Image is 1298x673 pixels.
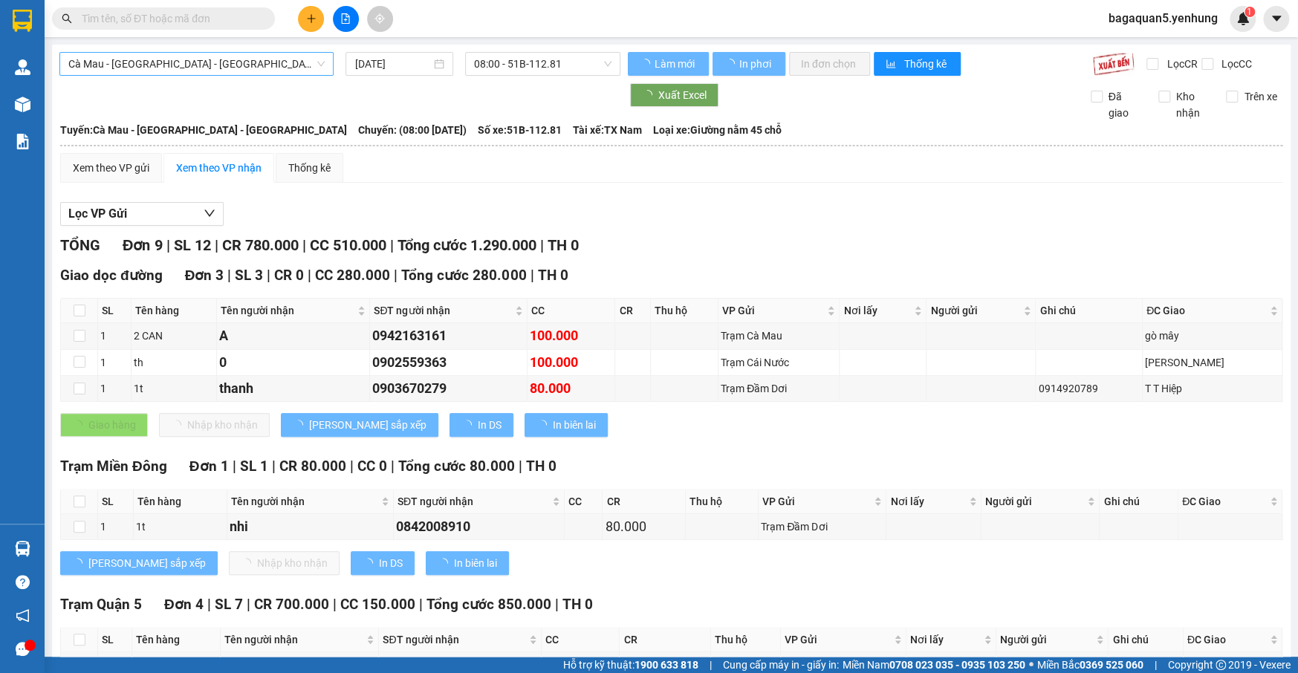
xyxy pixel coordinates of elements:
[397,493,549,510] span: SĐT người nhận
[383,631,525,648] span: SĐT người nhận
[1216,660,1226,670] span: copyright
[530,325,613,346] div: 100.000
[525,413,608,437] button: In biên lai
[620,628,711,652] th: CR
[910,631,981,648] span: Nơi lấy
[1080,659,1143,671] strong: 0369 525 060
[132,628,221,652] th: Tên hàng
[461,420,478,430] span: loading
[563,657,698,673] span: Hỗ trợ kỹ thuật:
[843,302,911,319] span: Nơi lấy
[739,56,773,72] span: In phơi
[60,267,163,284] span: Giao dọc đường
[450,413,513,437] button: In DS
[370,350,527,376] td: 0902559363
[217,323,370,349] td: A
[88,555,206,571] span: [PERSON_NAME] sắp xếp
[762,493,871,510] span: VP Gửi
[426,596,551,613] span: Tổng cước 850.000
[478,417,502,433] span: In DS
[635,659,698,671] strong: 1900 633 818
[542,628,620,652] th: CC
[224,631,363,648] span: Tên người nhận
[68,53,325,75] span: Cà Mau - Sài Gòn - Đồng Nai
[630,83,718,107] button: Xuất Excel
[100,518,131,535] div: 1
[372,325,524,346] div: 0942163161
[134,380,214,397] div: 1t
[239,458,267,475] span: SL 1
[1236,12,1250,25] img: icon-new-feature
[97,13,224,48] div: Trạm Đất Mũi
[232,458,236,475] span: |
[1170,88,1215,121] span: Kho nhận
[308,267,311,284] span: |
[221,236,298,254] span: CR 780.000
[217,376,370,402] td: thanh
[372,352,524,373] div: 0902559363
[718,323,840,349] td: Trạm Cà Mau
[68,204,127,223] span: Lọc VP Gửi
[267,267,270,284] span: |
[723,657,839,673] span: Cung cấp máy in - giấy in:
[73,160,149,176] div: Xem theo VP gửi
[98,628,132,652] th: SL
[1036,299,1143,323] th: Ghi chú
[166,236,169,254] span: |
[333,596,337,613] span: |
[397,458,514,475] span: Tổng cước 80.000
[229,551,340,575] button: Nhập kho nhận
[221,302,354,319] span: Tên người nhận
[98,299,132,323] th: SL
[351,551,415,575] button: In DS
[60,413,148,437] button: Giao hàng
[227,267,231,284] span: |
[1038,380,1140,397] div: 0914920789
[1145,328,1279,344] div: gò mây
[573,122,642,138] span: Tài xế: TX Nam
[718,376,840,402] td: Trạm Đầm Dơi
[357,458,386,475] span: CC 0
[722,302,824,319] span: VP Gửi
[15,97,30,112] img: warehouse-icon
[394,267,397,284] span: |
[565,490,603,514] th: CC
[789,52,870,76] button: In đơn chọn
[15,59,30,75] img: warehouse-icon
[219,325,367,346] div: A
[1092,52,1135,76] img: 9k=
[219,352,367,373] div: 0
[13,10,32,32] img: logo-vxr
[134,354,214,371] div: th
[419,596,423,613] span: |
[759,514,886,540] td: Trạm Đầm Dơi
[185,267,224,284] span: Đơn 3
[60,596,142,613] span: Trạm Quận 5
[349,458,353,475] span: |
[651,299,718,323] th: Thu hộ
[132,299,217,323] th: Tên hàng
[354,56,431,72] input: 15/09/2025
[82,10,257,27] input: Tìm tên, số ĐT hoặc mã đơn
[843,657,1025,673] span: Miền Nam
[1103,88,1147,121] span: Đã giao
[62,13,72,24] span: search
[379,555,403,571] span: In DS
[985,493,1085,510] span: Người gửi
[1109,628,1184,652] th: Ghi chú
[367,6,393,32] button: aim
[189,458,229,475] span: Đơn 1
[1146,302,1267,319] span: ĐC Giao
[235,267,263,284] span: SL 3
[94,96,226,117] div: 50.000
[603,490,685,514] th: CR
[530,378,613,399] div: 80.000
[274,267,304,284] span: CR 0
[397,236,536,254] span: Tổng cước 1.290.000
[539,236,543,254] span: |
[15,541,30,556] img: warehouse-icon
[401,267,526,284] span: Tổng cước 280.000
[655,56,697,72] span: Làm mới
[1145,354,1279,371] div: [PERSON_NAME]
[525,458,556,475] span: TH 0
